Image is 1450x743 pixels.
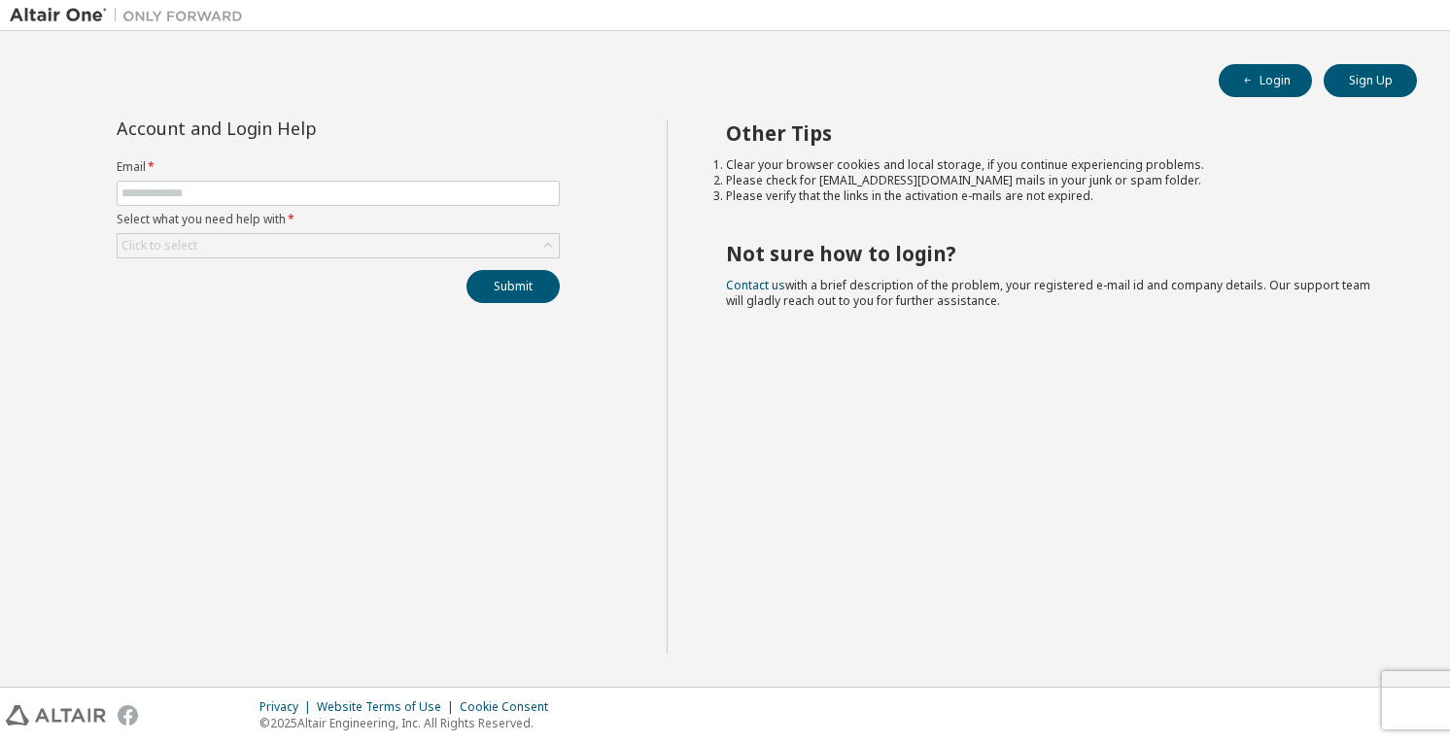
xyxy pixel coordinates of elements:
h2: Not sure how to login? [726,241,1383,266]
h2: Other Tips [726,120,1383,146]
button: Sign Up [1324,64,1417,97]
a: Contact us [726,277,785,293]
span: with a brief description of the problem, your registered e-mail id and company details. Our suppo... [726,277,1370,309]
button: Login [1219,64,1312,97]
div: Website Terms of Use [317,699,460,715]
label: Email [117,159,560,175]
img: Altair One [10,6,253,25]
label: Select what you need help with [117,212,560,227]
li: Please verify that the links in the activation e-mails are not expired. [726,188,1383,204]
li: Clear your browser cookies and local storage, if you continue experiencing problems. [726,157,1383,173]
img: altair_logo.svg [6,705,106,726]
button: Submit [466,270,560,303]
p: © 2025 Altair Engineering, Inc. All Rights Reserved. [259,715,560,731]
div: Privacy [259,699,317,715]
img: facebook.svg [118,705,138,726]
div: Click to select [118,234,559,257]
li: Please check for [EMAIL_ADDRESS][DOMAIN_NAME] mails in your junk or spam folder. [726,173,1383,188]
div: Account and Login Help [117,120,471,136]
div: Cookie Consent [460,699,560,715]
div: Click to select [121,238,197,253]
